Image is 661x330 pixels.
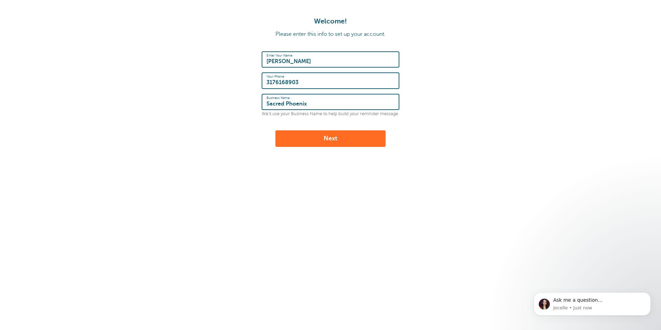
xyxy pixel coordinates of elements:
label: Business Name [266,96,290,100]
label: Your Phone [266,74,284,79]
p: Please enter this info to set up your account. [7,31,654,38]
iframe: Intercom notifications message [523,280,661,327]
p: We'll use your Business Name to help build your reminder message. [262,111,399,117]
label: Enter Your Name [266,53,292,58]
button: Next [275,130,386,147]
h1: Welcome! [7,17,654,26]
